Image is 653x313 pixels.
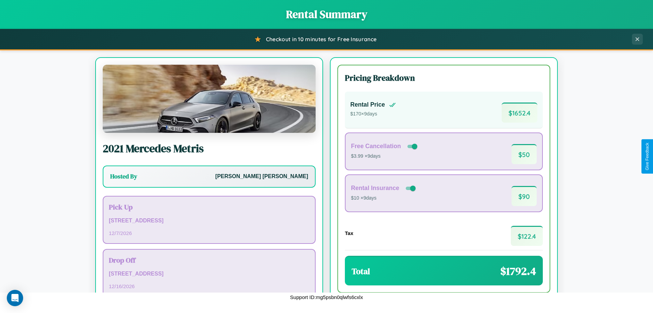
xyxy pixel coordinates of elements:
span: $ 1652.4 [502,103,537,123]
span: Checkout in 10 minutes for Free Insurance [266,36,376,43]
h4: Free Cancellation [351,143,401,150]
h3: Pick Up [109,202,309,212]
h1: Rental Summary [7,7,646,22]
p: [STREET_ADDRESS] [109,216,309,226]
div: Open Intercom Messenger [7,290,23,306]
h4: Rental Insurance [351,185,399,192]
p: $3.99 × 9 days [351,152,419,161]
img: Mercedes Metris [103,65,316,133]
h3: Drop Off [109,255,309,265]
span: $ 1792.4 [500,264,536,279]
p: [PERSON_NAME] [PERSON_NAME] [215,172,308,182]
p: Support ID: mg5psbn0qlwfs6cxlx [290,293,363,302]
span: $ 90 [512,186,537,206]
div: Give Feedback [645,143,650,170]
p: [STREET_ADDRESS] [109,269,309,279]
p: $ 170 × 9 days [350,110,396,119]
h4: Tax [345,230,353,236]
h2: 2021 Mercedes Metris [103,141,316,156]
h3: Pricing Breakdown [345,72,543,83]
h3: Total [352,266,370,277]
h3: Hosted By [110,172,137,181]
span: $ 50 [512,144,537,164]
p: 12 / 7 / 2026 [109,229,309,238]
p: $10 × 9 days [351,194,417,203]
span: $ 122.4 [511,226,543,246]
h4: Rental Price [350,101,385,108]
p: 12 / 16 / 2026 [109,282,309,291]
